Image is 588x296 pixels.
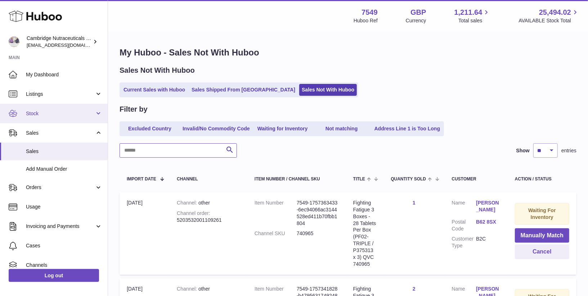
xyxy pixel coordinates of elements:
span: Channels [26,262,102,269]
span: Stock [26,110,95,117]
button: Cancel [515,245,569,259]
div: Action / Status [515,177,569,181]
a: Log out [9,269,99,282]
span: [EMAIL_ADDRESS][DOMAIN_NAME] [27,42,106,48]
span: My Dashboard [26,71,102,78]
strong: GBP [410,8,426,17]
span: Usage [26,203,102,210]
span: Orders [26,184,95,191]
div: other [177,199,240,206]
strong: Channel [177,200,198,206]
dt: Channel SKU [255,230,297,237]
a: Not matching [313,123,371,135]
a: Current Sales with Huboo [121,84,188,96]
div: other [177,286,240,292]
a: 1,211.64 Total sales [454,8,491,24]
span: Quantity Sold [391,177,426,181]
div: Fighting Fatigue 3 Boxes - 28 Tablets Per Box (PF02-TRIPLE / P375313 x 3) QVC 740965 [353,199,377,268]
a: Invalid/No Commodity Code [180,123,252,135]
dt: Postal Code [452,219,476,232]
dt: Name [452,199,476,215]
a: Sales Not With Huboo [299,84,357,96]
span: 25,494.02 [539,8,571,17]
span: Total sales [458,17,490,24]
button: Manually Match [515,228,569,243]
div: Item Number / Channel SKU [255,177,339,181]
div: Cambridge Nutraceuticals Ltd [27,35,91,49]
div: Huboo Ref [354,17,378,24]
td: [DATE] [120,192,170,275]
dt: Customer Type [452,236,476,249]
dd: 7549-1757363433-6ec94066ac3144528ed411b70fbb1804 [297,199,339,227]
strong: Channel order [177,210,210,216]
a: Address Line 1 is Too Long [372,123,443,135]
div: Currency [406,17,426,24]
img: qvc@camnutra.com [9,36,19,47]
span: Listings [26,91,95,98]
dt: Item Number [255,199,297,227]
a: 2 [413,286,416,292]
dd: 740965 [297,230,339,237]
h2: Filter by [120,104,148,114]
span: 1,211.64 [454,8,482,17]
span: Cases [26,242,102,249]
h2: Sales Not With Huboo [120,66,195,75]
span: Add Manual Order [26,166,102,172]
span: AVAILABLE Stock Total [519,17,579,24]
div: Customer [452,177,501,181]
span: entries [561,147,576,154]
a: 1 [413,200,416,206]
strong: Channel [177,286,198,292]
a: [PERSON_NAME] [476,199,501,213]
a: Excluded Country [121,123,179,135]
span: Sales [26,130,95,136]
a: B62 8SX [476,219,501,225]
dd: B2C [476,236,501,249]
label: Show [516,147,530,154]
strong: Waiting For Inventory [528,207,556,220]
strong: 7549 [362,8,378,17]
a: 25,494.02 AVAILABLE Stock Total [519,8,579,24]
a: Sales Shipped From [GEOGRAPHIC_DATA] [189,84,298,96]
div: 5203532001109261 [177,210,240,224]
span: Title [353,177,365,181]
span: Import date [127,177,156,181]
span: Sales [26,148,102,155]
span: Invoicing and Payments [26,223,95,230]
h1: My Huboo - Sales Not With Huboo [120,47,576,58]
a: Waiting for Inventory [254,123,311,135]
div: Channel [177,177,240,181]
